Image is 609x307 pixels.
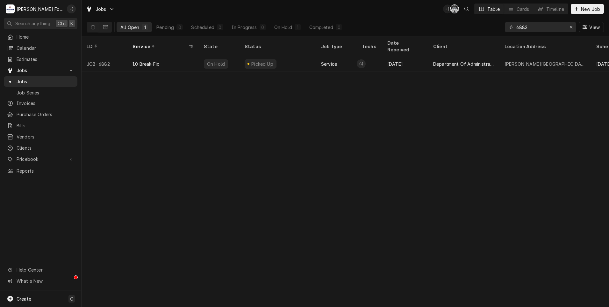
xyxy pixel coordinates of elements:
div: State [204,43,234,50]
div: Jeff Debigare (109)'s Avatar [443,4,452,13]
div: M [6,4,15,13]
div: 1 [143,24,147,31]
a: Bills [4,120,77,131]
span: Vendors [17,133,74,140]
div: Table [487,6,500,12]
span: Pricebook [17,156,65,162]
div: Scheduled [191,24,214,31]
span: View [588,24,601,31]
div: On Hold [206,61,226,67]
a: Home [4,32,77,42]
a: Purchase Orders [4,109,77,120]
span: Ctrl [58,20,66,27]
div: 1.0 Break-Fix [133,61,159,67]
div: On Hold [274,24,292,31]
button: New Job [571,4,604,14]
a: Go to Help Center [4,265,77,275]
span: New Job [580,6,601,12]
span: Job Series [17,89,74,96]
span: Jobs [17,67,65,74]
div: Picked Up [251,61,274,67]
div: [DATE] [382,56,428,71]
span: Jobs [96,6,106,12]
div: Cards [517,6,529,12]
div: Service [133,43,187,50]
div: Timeline [546,6,564,12]
div: 0 [178,24,182,31]
span: Estimates [17,56,74,63]
a: Vendors [4,131,77,142]
span: Invoices [17,100,74,107]
div: Completed [309,24,333,31]
span: Purchase Orders [17,111,74,118]
div: [PERSON_NAME] Food Equipment Service [17,6,63,12]
span: Reports [17,168,74,174]
div: Marshall Food Equipment Service's Avatar [6,4,15,13]
a: Go to Pricebook [4,154,77,164]
span: Search anything [15,20,50,27]
div: Service [321,61,337,67]
a: Job Series [4,87,77,98]
div: All Open [120,24,139,31]
span: C [70,296,73,302]
a: Invoices [4,98,77,109]
button: Erase input [566,22,576,32]
div: In Progress [232,24,257,31]
span: What's New [17,278,74,284]
div: Department Of Administration 2 [433,61,494,67]
a: Estimates [4,54,77,64]
button: Open search [462,4,472,14]
span: Bills [17,122,74,129]
span: Clients [17,145,74,151]
div: ID [87,43,121,50]
span: Calendar [17,45,74,51]
div: Job Type [321,43,352,50]
a: Go to Jobs [4,65,77,76]
div: G( [357,59,366,68]
div: 0 [218,24,222,31]
input: Keyword search [516,22,564,32]
a: Go to Jobs [83,4,117,14]
div: J( [443,4,452,13]
div: JOB-6882 [82,56,127,71]
button: Search anythingCtrlK [4,18,77,29]
span: Help Center [17,266,74,273]
div: Date Received [387,40,422,53]
div: 1 [296,24,300,31]
span: Create [17,296,31,302]
div: Status [245,43,310,50]
a: Reports [4,166,77,176]
div: Pending [156,24,174,31]
div: [PERSON_NAME][GEOGRAPHIC_DATA] [STREET_ADDRESS][PERSON_NAME] [505,61,586,67]
div: C( [450,4,459,13]
div: 0 [261,24,265,31]
button: View [579,22,604,32]
a: Jobs [4,76,77,87]
div: Jeff Debigare (109)'s Avatar [67,4,76,13]
a: Calendar [4,43,77,53]
span: Jobs [17,78,74,85]
span: K [70,20,73,27]
div: J( [67,4,76,13]
div: 0 [337,24,341,31]
div: Client [433,43,493,50]
div: Techs [362,43,377,50]
a: Clients [4,143,77,153]
div: Chris Murphy (103)'s Avatar [450,4,459,13]
span: Home [17,34,74,40]
div: Location Address [505,43,585,50]
a: Go to What's New [4,276,77,286]
div: Gabe Collazo (127)'s Avatar [357,59,366,68]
